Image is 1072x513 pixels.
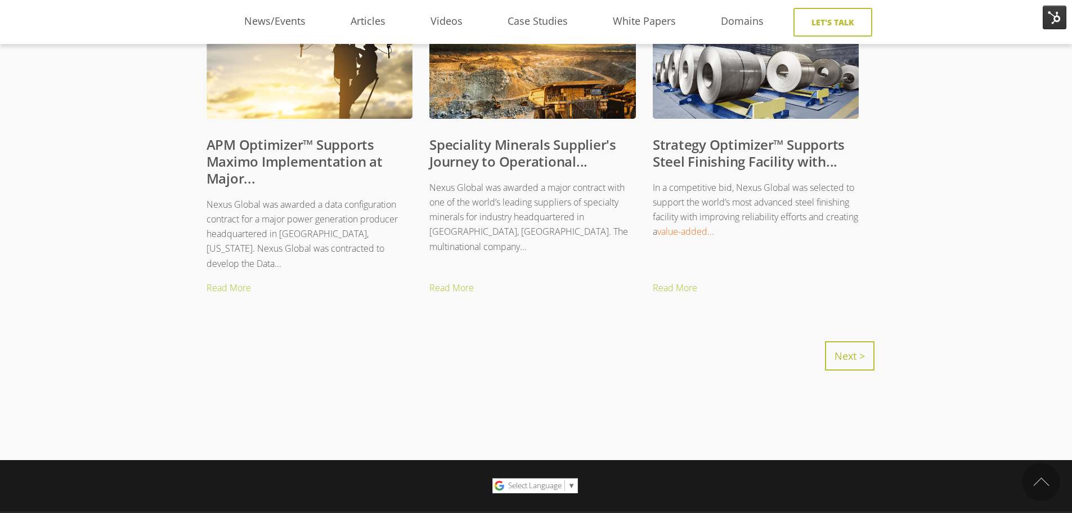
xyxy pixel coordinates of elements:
[429,180,636,254] p: Nexus Global was awarded a major contract with one of the world’s leading suppliers of specialty ...
[793,8,872,37] a: Let's Talk
[222,13,328,30] a: News/Events
[653,135,845,171] a: Strategy Optimizer™ Supports Steel Finishing Facility with...
[653,6,859,128] img: Strategy Optimizer™ Supports Steel Finishing Facility with FMEA
[207,6,413,128] img: APM Optimizer™ Supports Maximo Implementation at Major Power Gen Co-op
[207,280,430,297] a: Read More
[408,13,485,30] a: Videos
[1043,6,1066,29] img: HubSpot Tools Menu Toggle
[568,480,575,490] span: ▼
[508,480,562,490] span: Select Language
[485,13,590,30] a: Case Studies
[207,197,413,271] p: Nexus Global was awarded a data configuration contract for a major power generation producer head...
[429,135,616,171] a: Speciality Minerals Supplier's Journey to Operational...
[698,13,786,30] a: Domains
[657,225,714,238] a: value-added...
[825,341,874,371] a: Next >
[207,135,383,188] a: APM Optimizer™ Supports Maximo Implementation at Major...
[653,180,859,239] p: In a competitive bid, Nexus Global was selected to support the world’s most advanced steel finish...
[429,6,636,128] img: Speciality Minerals Supplier's Journey to Operational Excellence with Business Optimizer™
[429,280,653,297] a: Read More
[328,13,408,30] a: Articles
[653,280,876,297] a: Read More
[508,480,575,490] a: Select Language​
[590,13,698,30] a: White Papers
